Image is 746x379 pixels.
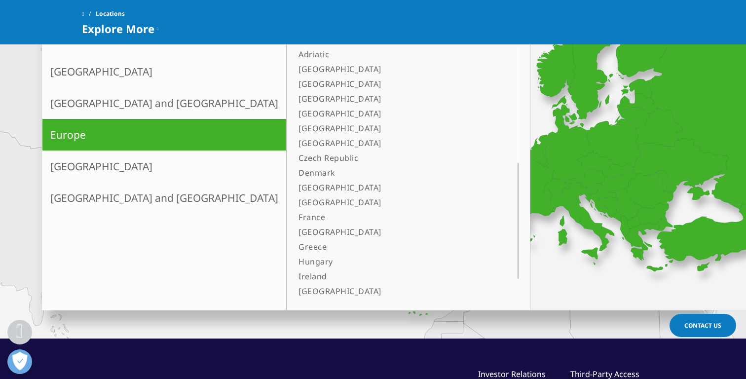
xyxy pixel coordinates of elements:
[295,47,497,62] a: Adriatic
[295,284,497,299] a: [GEOGRAPHIC_DATA]
[96,5,125,23] span: Locations
[42,151,286,182] a: [GEOGRAPHIC_DATA]
[295,210,497,225] a: France
[82,23,154,35] span: Explore More
[295,269,497,284] a: Ireland
[684,321,721,330] span: Contact Us
[7,349,32,374] button: Open Preferences
[295,136,497,151] a: [GEOGRAPHIC_DATA]
[295,91,497,106] a: [GEOGRAPHIC_DATA]
[670,314,736,337] a: Contact Us
[295,225,497,239] a: [GEOGRAPHIC_DATA]
[295,180,497,195] a: [GEOGRAPHIC_DATA]
[295,195,497,210] a: [GEOGRAPHIC_DATA]
[295,239,497,254] a: Greece
[42,119,286,151] a: Europe
[295,254,497,269] a: Hungary
[295,151,497,165] a: Czech Republic
[295,121,497,136] a: [GEOGRAPHIC_DATA]
[295,299,497,313] a: [GEOGRAPHIC_DATA]
[42,182,286,214] a: [GEOGRAPHIC_DATA] and [GEOGRAPHIC_DATA]
[295,106,497,121] a: [GEOGRAPHIC_DATA]
[295,76,497,91] a: [GEOGRAPHIC_DATA]
[295,62,497,76] a: [GEOGRAPHIC_DATA]
[295,165,497,180] a: Denmark
[42,56,286,87] a: [GEOGRAPHIC_DATA]
[42,87,286,119] a: [GEOGRAPHIC_DATA] and [GEOGRAPHIC_DATA]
